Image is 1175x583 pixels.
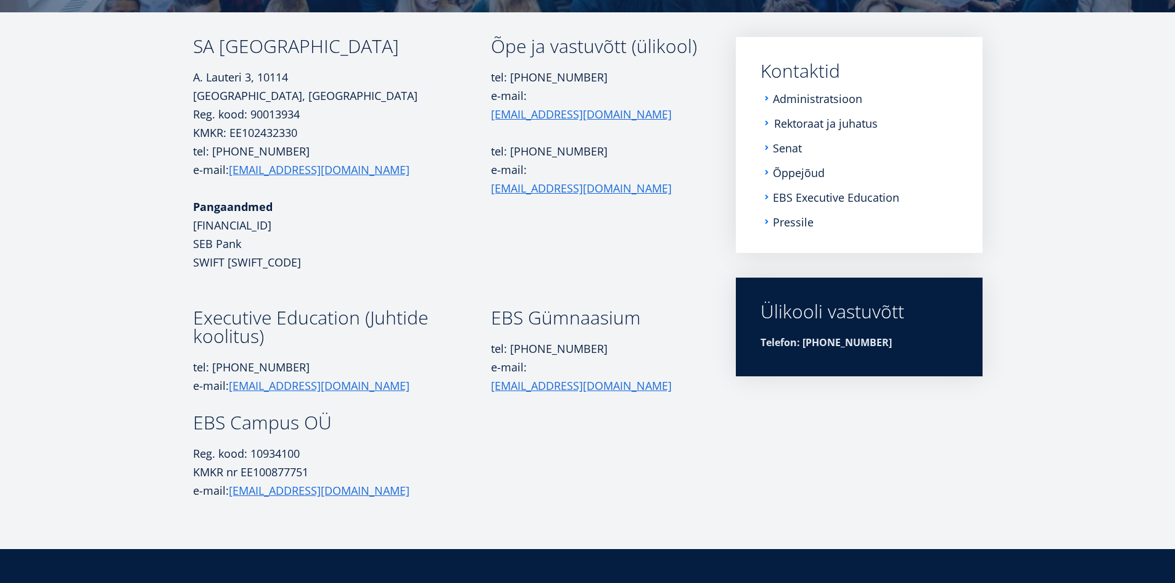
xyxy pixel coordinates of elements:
[773,93,862,105] a: Administratsioon
[193,444,491,463] p: Reg. kood: 10934100
[761,336,892,349] strong: Telefon: [PHONE_NUMBER]
[491,160,700,197] p: e-mail:
[491,179,672,197] a: [EMAIL_ADDRESS][DOMAIN_NAME]
[193,463,491,481] p: KMKR nr EE100877751
[491,376,672,395] a: [EMAIL_ADDRESS][DOMAIN_NAME]
[193,37,491,56] h3: SA [GEOGRAPHIC_DATA]
[491,142,700,160] p: tel: [PHONE_NUMBER]
[491,68,700,123] p: tel: [PHONE_NUMBER] e-mail:
[229,160,410,179] a: [EMAIL_ADDRESS][DOMAIN_NAME]
[193,197,491,271] p: [FINANCIAL_ID] SEB Pank SWIFT [SWIFT_CODE]
[193,199,273,214] strong: Pangaandmed
[193,358,491,395] p: tel: [PHONE_NUMBER] e-mail:
[773,142,802,154] a: Senat
[491,105,672,123] a: [EMAIL_ADDRESS][DOMAIN_NAME]
[491,339,700,395] p: tel: [PHONE_NUMBER] e-mail:
[773,216,814,228] a: Pressile
[193,68,491,123] p: A. Lauteri 3, 10114 [GEOGRAPHIC_DATA], [GEOGRAPHIC_DATA] Reg. kood: 90013934
[773,191,899,204] a: EBS Executive Education
[193,123,491,142] p: KMKR: EE102432330
[229,376,410,395] a: [EMAIL_ADDRESS][DOMAIN_NAME]
[491,37,700,56] h3: Õpe ja vastuvõtt (ülikool)
[761,62,958,80] a: Kontaktid
[193,481,491,500] p: e-mail:
[773,167,825,179] a: Õppejõud
[774,117,878,130] a: Rektoraat ja juhatus
[193,413,491,432] h3: EBS Campus OÜ
[229,481,410,500] a: [EMAIL_ADDRESS][DOMAIN_NAME]
[193,142,491,179] p: tel: [PHONE_NUMBER] e-mail:
[761,302,958,321] div: Ülikooli vastuvõtt
[491,308,700,327] h3: EBS Gümnaasium
[193,308,491,345] h3: Executive Education (Juhtide koolitus)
